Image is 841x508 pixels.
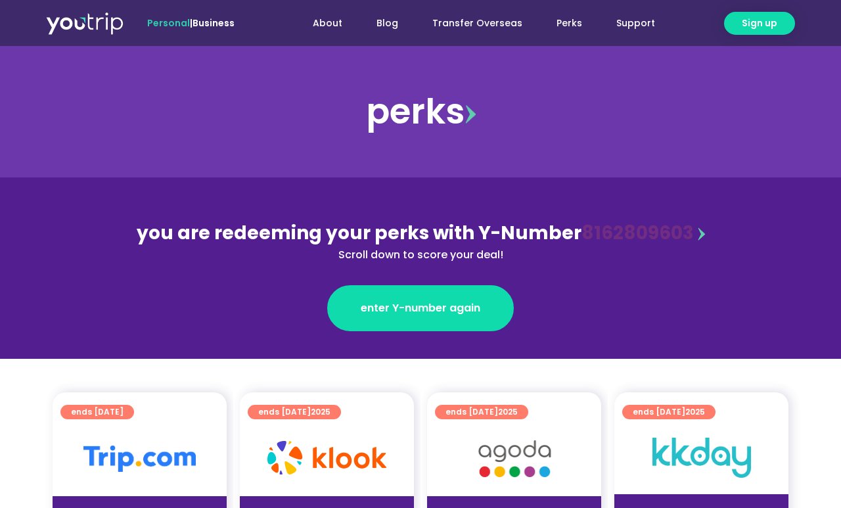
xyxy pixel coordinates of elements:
span: ends [DATE] [633,405,705,419]
span: | [147,16,235,30]
span: Personal [147,16,190,30]
a: ends [DATE] [60,405,134,419]
a: enter Y-number again [327,285,514,331]
a: Blog [359,11,415,35]
a: ends [DATE]2025 [435,405,528,419]
span: you are redeeming your perks with Y-Number [137,220,581,246]
span: 2025 [685,406,705,417]
a: Transfer Overseas [415,11,539,35]
span: Sign up [742,16,777,30]
a: Support [599,11,672,35]
a: Sign up [724,12,795,35]
span: ends [DATE] [71,405,124,419]
a: About [296,11,359,35]
span: 2025 [498,406,518,417]
a: ends [DATE]2025 [248,405,341,419]
div: Scroll down to score your deal! [135,247,706,263]
span: ends [DATE] [258,405,330,419]
a: 8162809603 [581,220,694,246]
span: 2025 [311,406,330,417]
a: ends [DATE]2025 [622,405,716,419]
a: Perks [539,11,599,35]
a: Business [193,16,235,30]
nav: Menu [270,11,672,35]
span: enter Y-number again [361,300,480,316]
span: ends [DATE] [445,405,518,419]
